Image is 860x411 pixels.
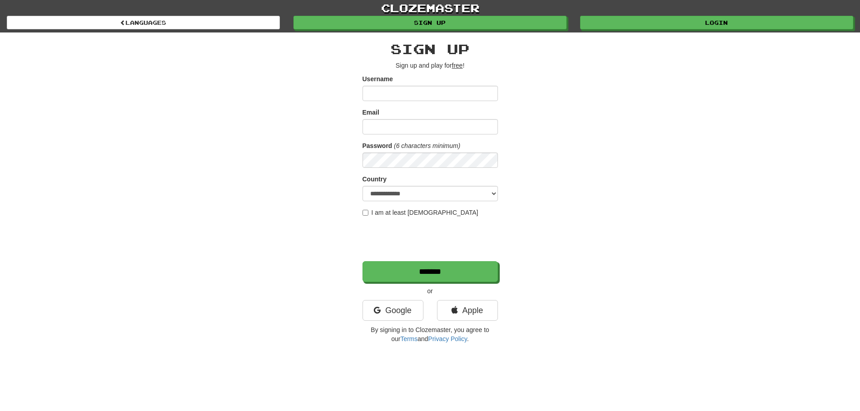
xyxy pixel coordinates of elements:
[293,16,567,29] a: Sign up
[394,142,460,149] em: (6 characters minimum)
[363,108,379,117] label: Email
[363,141,392,150] label: Password
[363,300,423,321] a: Google
[363,61,498,70] p: Sign up and play for !
[452,62,463,69] u: free
[363,74,393,83] label: Username
[363,42,498,56] h2: Sign up
[363,208,479,217] label: I am at least [DEMOGRAPHIC_DATA]
[400,335,418,342] a: Terms
[363,175,387,184] label: Country
[7,16,280,29] a: Languages
[363,222,500,257] iframe: reCAPTCHA
[363,325,498,343] p: By signing in to Clozemaster, you agree to our and .
[363,210,368,216] input: I am at least [DEMOGRAPHIC_DATA]
[363,286,498,296] p: or
[428,335,467,342] a: Privacy Policy
[437,300,498,321] a: Apple
[580,16,853,29] a: Login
